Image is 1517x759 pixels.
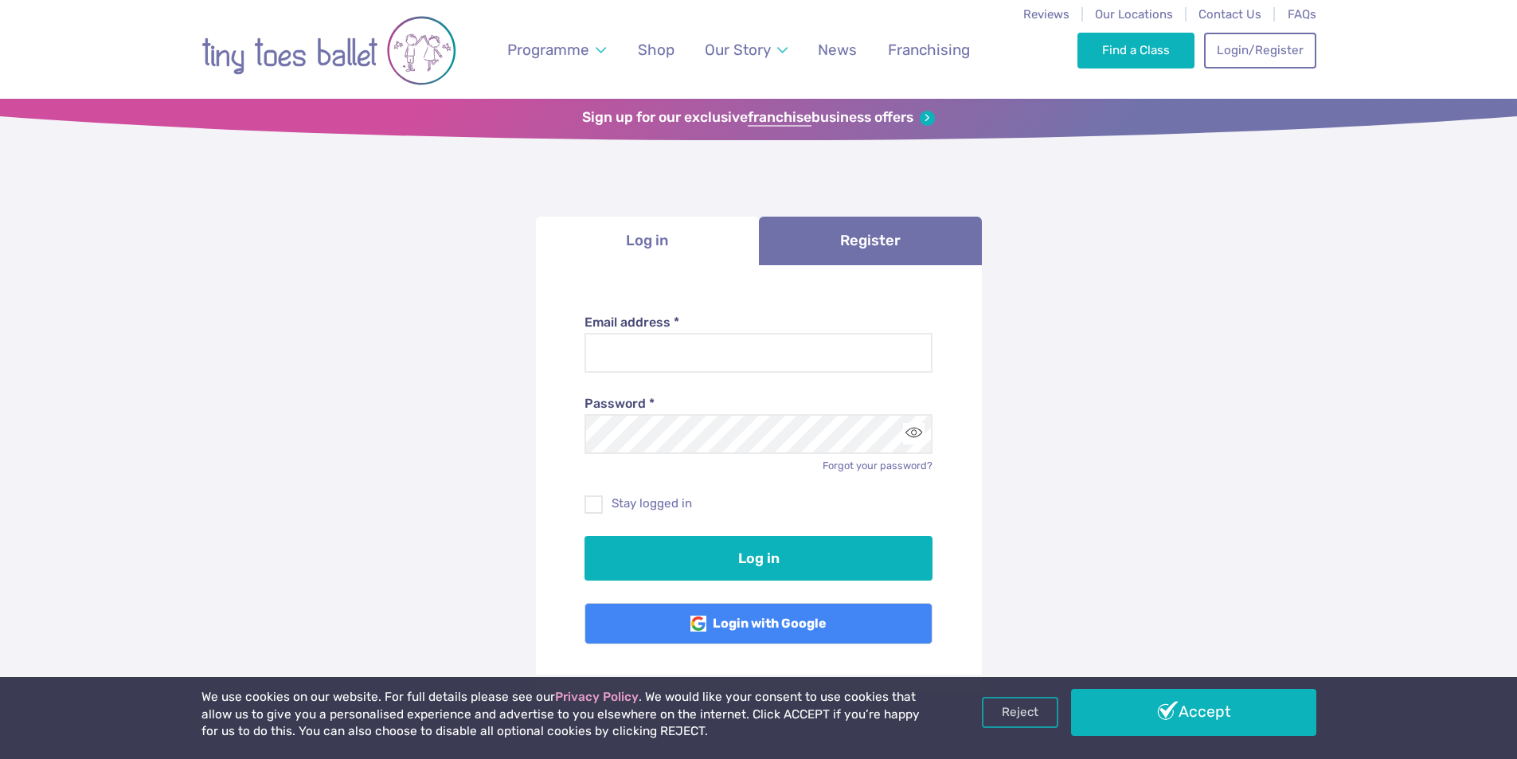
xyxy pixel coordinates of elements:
[982,697,1058,727] a: Reject
[1077,33,1194,68] a: Find a Class
[585,395,932,413] label: Password *
[880,31,977,68] a: Franchising
[1095,7,1173,22] a: Our Locations
[697,31,795,68] a: Our Story
[582,109,935,127] a: Sign up for our exclusivefranchisebusiness offers
[811,31,865,68] a: News
[888,41,970,59] span: Franchising
[748,109,811,127] strong: franchise
[585,536,932,581] button: Log in
[201,10,456,91] img: tiny toes ballet
[690,616,706,632] img: Google Logo
[823,460,932,471] a: Forgot your password?
[585,603,932,644] a: Login with Google
[499,31,613,68] a: Programme
[1288,7,1316,22] a: FAQs
[555,690,639,704] a: Privacy Policy
[507,41,589,59] span: Programme
[705,41,771,59] span: Our Story
[818,41,857,59] span: News
[201,689,926,741] p: We use cookies on our website. For full details please see our . We would like your consent to us...
[585,314,932,331] label: Email address *
[1023,7,1069,22] a: Reviews
[903,423,925,444] button: Toggle password visibility
[1204,33,1316,68] a: Login/Register
[536,265,982,694] div: Log in
[1198,7,1261,22] a: Contact Us
[638,41,674,59] span: Shop
[585,495,932,512] label: Stay logged in
[759,217,982,265] a: Register
[630,31,682,68] a: Shop
[1071,689,1316,735] a: Accept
